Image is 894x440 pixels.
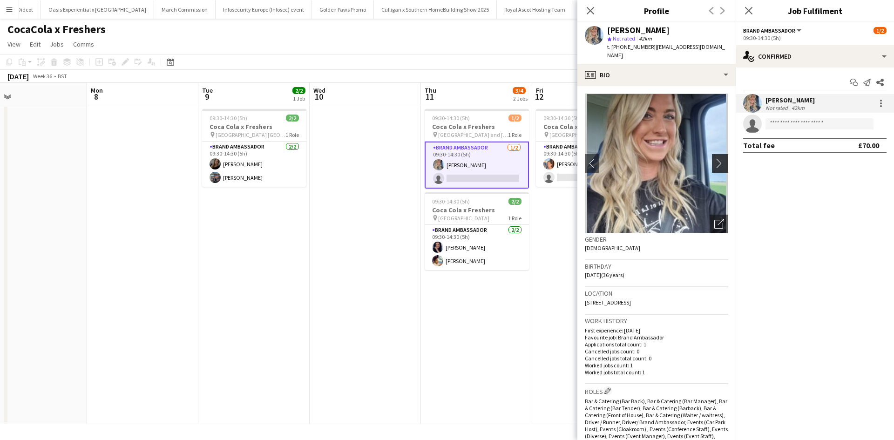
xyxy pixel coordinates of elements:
div: [PERSON_NAME] [607,26,670,34]
span: [GEOGRAPHIC_DATA] and [GEOGRAPHIC_DATA] [438,131,508,138]
span: 09:30-14:30 (5h) [432,115,470,122]
span: 8 [89,91,103,102]
h3: Coca Cola x Freshers [202,122,306,131]
h3: Coca Cola x Freshers [536,122,640,131]
a: Comms [69,38,98,50]
a: Jobs [46,38,68,50]
button: Culligan x Southern HomeBuilding Show 2025 [374,0,497,19]
div: Confirmed [736,45,894,68]
span: [GEOGRAPHIC_DATA] [GEOGRAPHIC_DATA] [216,131,285,138]
app-job-card: 09:30-14:30 (5h)1/2Coca Cola x Freshers [GEOGRAPHIC_DATA]1 RoleBrand Ambassador1A1/209:30-14:30 (... [536,109,640,187]
span: Wed [313,86,325,95]
app-job-card: 09:30-14:30 (5h)2/2Coca Cola x Freshers [GEOGRAPHIC_DATA]1 RoleBrand Ambassador2/209:30-14:30 (5h... [425,192,529,270]
h3: Work history [585,317,728,325]
span: View [7,40,20,48]
h3: Gender [585,235,728,244]
button: Brand Ambassador [743,27,803,34]
div: Not rated [765,104,790,111]
a: Edit [26,38,44,50]
p: Applications total count: 1 [585,341,728,348]
app-card-role: Brand Ambassador1A1/209:30-14:30 (5h)[PERSON_NAME] [536,142,640,187]
div: Bio [577,64,736,86]
span: Fri [536,86,543,95]
span: Not rated [613,35,635,42]
span: 1/2 [874,27,887,34]
span: [STREET_ADDRESS] [585,299,631,306]
div: [DATE] [7,72,29,81]
div: £70.00 [858,141,879,150]
span: 09:30-14:30 (5h) [543,115,581,122]
span: Thu [425,86,436,95]
span: 2/2 [286,115,299,122]
div: [PERSON_NAME] [765,96,815,104]
span: [GEOGRAPHIC_DATA] [549,131,601,138]
h3: Coca Cola x Freshers [425,122,529,131]
p: Cancelled jobs total count: 0 [585,355,728,362]
app-job-card: 09:30-14:30 (5h)2/2Coca Cola x Freshers [GEOGRAPHIC_DATA] [GEOGRAPHIC_DATA]1 RoleBrand Ambassador... [202,109,306,187]
button: Infosecurity Europe (Infosec) event [216,0,312,19]
span: Brand Ambassador [743,27,795,34]
span: 9 [201,91,213,102]
div: Open photos pop-in [710,215,728,233]
button: Oasis Experiential x [GEOGRAPHIC_DATA] [41,0,154,19]
div: 42km [790,104,806,111]
button: [PERSON_NAME] x Goodwood Festival of Speed [573,0,698,19]
span: 2/2 [292,87,305,94]
span: [GEOGRAPHIC_DATA] [438,215,489,222]
span: 12 [535,91,543,102]
span: 1 Role [285,131,299,138]
span: 2/2 [508,198,521,205]
span: Comms [73,40,94,48]
span: Week 36 [31,73,54,80]
span: Tue [202,86,213,95]
span: [DATE] (36 years) [585,271,624,278]
span: Edit [30,40,41,48]
span: 3/4 [513,87,526,94]
h3: Location [585,289,728,298]
app-card-role: Brand Ambassador1/209:30-14:30 (5h)[PERSON_NAME] [425,142,529,189]
span: Mon [91,86,103,95]
img: Crew avatar or photo [585,94,728,233]
h3: Birthday [585,262,728,271]
span: 1 Role [508,215,521,222]
a: View [4,38,24,50]
span: t. [PHONE_NUMBER] [607,43,656,50]
p: Cancelled jobs count: 0 [585,348,728,355]
span: Jobs [50,40,64,48]
span: 1/2 [508,115,521,122]
span: [DEMOGRAPHIC_DATA] [585,244,640,251]
div: 09:30-14:30 (5h) [743,34,887,41]
app-job-card: 09:30-14:30 (5h)1/2Coca Cola x Freshers [GEOGRAPHIC_DATA] and [GEOGRAPHIC_DATA]1 RoleBrand Ambass... [425,109,529,189]
h3: Roles [585,386,728,396]
span: 09:30-14:30 (5h) [432,198,470,205]
p: Worked jobs count: 1 [585,362,728,369]
p: Favourite job: Brand Ambassador [585,334,728,341]
button: Golden Paws Promo [312,0,374,19]
button: Royal Ascot Hosting Team [497,0,573,19]
button: March Commission [154,0,216,19]
h3: Job Fulfilment [736,5,894,17]
div: 1 Job [293,95,305,102]
p: Worked jobs total count: 1 [585,369,728,376]
div: Total fee [743,141,775,150]
div: BST [58,73,67,80]
p: First experience: [DATE] [585,327,728,334]
span: 42km [637,35,654,42]
span: 11 [423,91,436,102]
h1: CocaCola x Freshers [7,22,106,36]
span: | [EMAIL_ADDRESS][DOMAIN_NAME] [607,43,725,59]
h3: Profile [577,5,736,17]
span: 1 Role [508,131,521,138]
div: 2 Jobs [513,95,528,102]
app-card-role: Brand Ambassador2/209:30-14:30 (5h)[PERSON_NAME][PERSON_NAME] [425,225,529,270]
app-card-role: Brand Ambassador2/209:30-14:30 (5h)[PERSON_NAME][PERSON_NAME] [202,142,306,187]
h3: Coca Cola x Freshers [425,206,529,214]
span: 09:30-14:30 (5h) [210,115,247,122]
span: 10 [312,91,325,102]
